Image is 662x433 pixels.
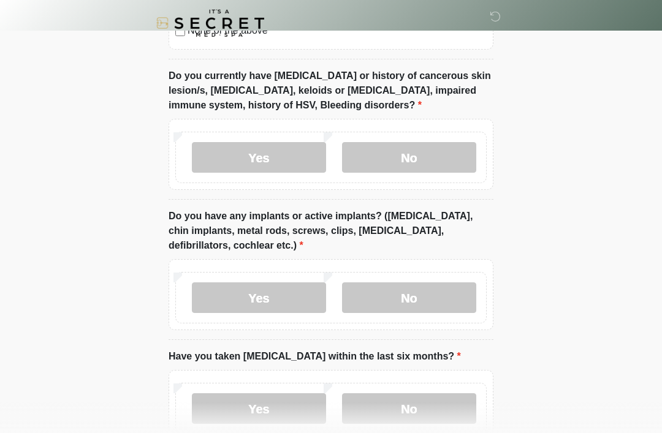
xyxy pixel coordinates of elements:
[169,69,493,113] label: Do you currently have [MEDICAL_DATA] or history of cancerous skin lesion/s, [MEDICAL_DATA], keloi...
[342,282,476,313] label: No
[169,349,461,364] label: Have you taken [MEDICAL_DATA] within the last six months?
[342,142,476,173] label: No
[192,393,326,424] label: Yes
[156,9,264,37] img: It's A Secret Med Spa Logo
[192,142,326,173] label: Yes
[192,282,326,313] label: Yes
[342,393,476,424] label: No
[169,209,493,253] label: Do you have any implants or active implants? ([MEDICAL_DATA], chin implants, metal rods, screws, ...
